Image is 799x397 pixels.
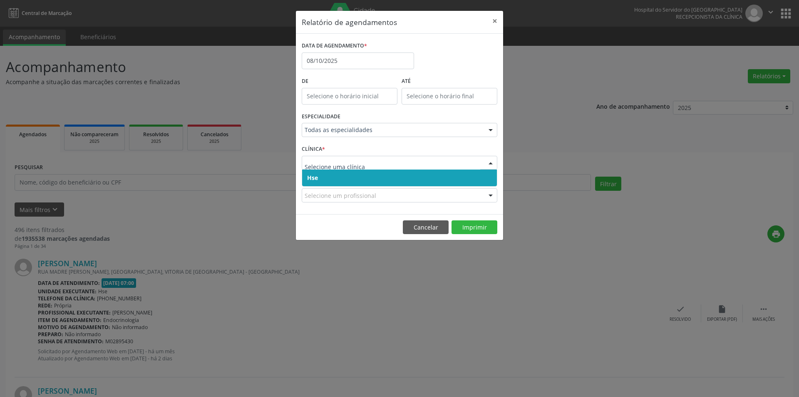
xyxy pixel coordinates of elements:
[402,88,497,105] input: Selecione o horário final
[302,143,325,156] label: CLÍNICA
[305,126,480,134] span: Todas as especialidades
[307,174,318,182] span: Hse
[302,40,367,52] label: DATA DE AGENDAMENTO
[302,110,340,123] label: ESPECIALIDADE
[403,220,449,235] button: Cancelar
[302,88,397,105] input: Selecione o horário inicial
[302,75,397,88] label: De
[452,220,497,235] button: Imprimir
[305,191,376,200] span: Selecione um profissional
[302,52,414,69] input: Selecione uma data ou intervalo
[305,159,480,175] input: Selecione uma clínica
[302,17,397,27] h5: Relatório de agendamentos
[402,75,497,88] label: ATÉ
[486,11,503,31] button: Close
